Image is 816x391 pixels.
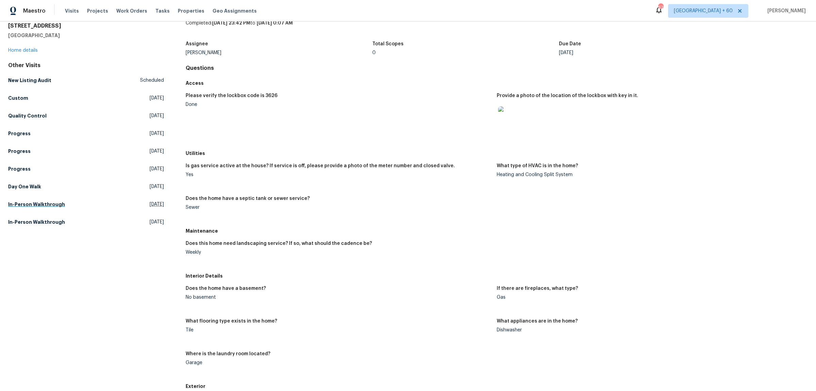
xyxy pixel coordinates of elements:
div: Heating and Cooling Split System [497,172,802,177]
h5: In-Person Walkthrough [8,201,65,208]
span: Scheduled [140,77,164,84]
div: Completed: to [186,20,808,37]
span: [DATE] [150,219,164,225]
h5: Does the home have a basement? [186,286,266,291]
div: Garage [186,360,491,365]
a: In-Person Walkthrough[DATE] [8,198,164,210]
span: [DATE] 23:42 PM [212,21,250,26]
h5: Does the home have a septic tank or sewer service? [186,196,310,201]
div: 676 [658,4,663,11]
h5: Maintenance [186,228,808,234]
span: Maestro [23,7,46,14]
span: Work Orders [116,7,147,14]
span: Visits [65,7,79,14]
div: Sewer [186,205,491,210]
span: [DATE] 0:07 AM [257,21,293,26]
span: [DATE] [150,112,164,119]
span: [PERSON_NAME] [765,7,806,14]
h5: What appliances are in the home? [497,319,578,324]
span: Projects [87,7,108,14]
h5: Quality Control [8,112,47,119]
a: Custom[DATE] [8,92,164,104]
a: In-Person Walkthrough[DATE] [8,216,164,228]
div: Done [186,102,491,107]
a: Progress[DATE] [8,127,164,140]
h5: Assignee [186,42,208,46]
span: Tasks [155,9,170,13]
span: [DATE] [150,95,164,101]
h5: Due Date [559,42,581,46]
div: Tile [186,328,491,332]
h5: Utilities [186,150,808,157]
h5: Access [186,80,808,87]
h5: [GEOGRAPHIC_DATA] [8,32,164,39]
h5: Provide a photo of the location of the lockbox with key in it. [497,93,638,98]
a: Quality Control[DATE] [8,110,164,122]
span: Geo Assignments [213,7,257,14]
div: No basement [186,295,491,300]
div: [PERSON_NAME] [186,50,372,55]
span: [DATE] [150,130,164,137]
h5: Exterior [186,383,808,390]
span: [DATE] [150,166,164,172]
span: [GEOGRAPHIC_DATA] + 60 [674,7,733,14]
div: Weekly [186,250,491,255]
h5: Is gas service active at the house? If service is off, please provide a photo of the meter number... [186,163,455,168]
h5: New Listing Audit [8,77,51,84]
div: Dishwasher [497,328,802,332]
span: Properties [178,7,204,14]
span: [DATE] [150,183,164,190]
h5: What flooring type exists in the home? [186,319,277,324]
div: Other Visits [8,62,164,69]
h5: Progress [8,130,31,137]
div: Yes [186,172,491,177]
div: 0 [372,50,559,55]
h4: Questions [186,65,808,72]
h5: Progress [8,148,31,155]
a: Day One Walk[DATE] [8,181,164,193]
h5: If there are fireplaces, what type? [497,286,578,291]
span: [DATE] [150,201,164,208]
h5: Day One Walk [8,183,41,190]
div: [DATE] [559,50,746,55]
h5: Where is the laundry room located? [186,351,270,356]
h5: Progress [8,166,31,172]
h5: Custom [8,95,28,101]
h5: Please verify the lockbox code is 3626 [186,93,277,98]
a: Home details [8,48,38,53]
h5: Total Scopes [372,42,404,46]
h5: Interior Details [186,272,808,279]
h5: What type of HVAC is in the home? [497,163,578,168]
a: New Listing AuditScheduled [8,74,164,87]
div: Gas [497,295,802,300]
a: Progress[DATE] [8,163,164,175]
span: [DATE] [150,148,164,155]
a: Progress[DATE] [8,145,164,157]
h5: Does this home need landscaping service? If so, what should the cadence be? [186,241,372,246]
h5: In-Person Walkthrough [8,219,65,225]
h2: [STREET_ADDRESS] [8,22,164,29]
